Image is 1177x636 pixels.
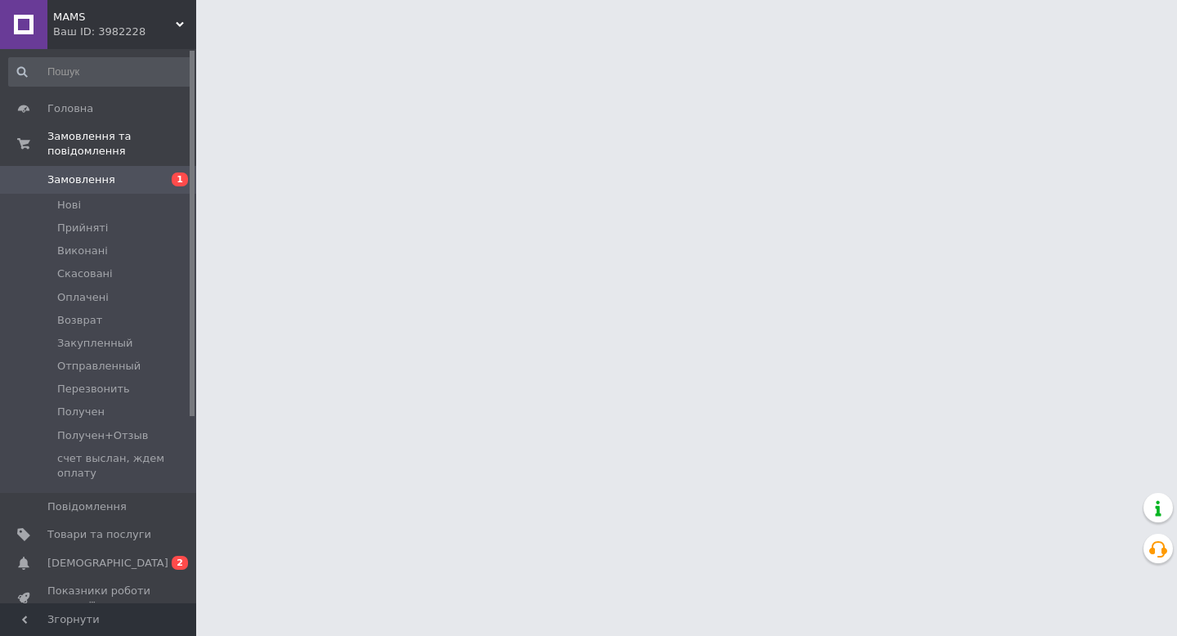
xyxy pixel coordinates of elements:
span: [DEMOGRAPHIC_DATA] [47,556,168,571]
span: Получен+Отзыв [57,428,148,443]
span: Замовлення та повідомлення [47,129,196,159]
span: счет выслан, ждем оплату [57,451,191,481]
span: Показники роботи компанії [47,584,151,613]
span: Повідомлення [47,499,127,514]
span: Замовлення [47,172,115,187]
span: 2 [172,556,188,570]
span: Закупленный [57,336,132,351]
span: 1 [172,172,188,186]
span: MAMS [53,10,176,25]
span: Скасовані [57,266,113,281]
span: Виконані [57,244,108,258]
span: Получен [57,405,105,419]
span: Головна [47,101,93,116]
span: Перезвонить [57,382,130,396]
span: Товари та послуги [47,527,151,542]
span: Прийняті [57,221,108,235]
span: Оплачені [57,290,109,305]
span: Возврат [57,313,102,328]
span: Отправленный [57,359,141,374]
span: Нові [57,198,81,213]
div: Ваш ID: 3982228 [53,25,196,39]
input: Пошук [8,57,193,87]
